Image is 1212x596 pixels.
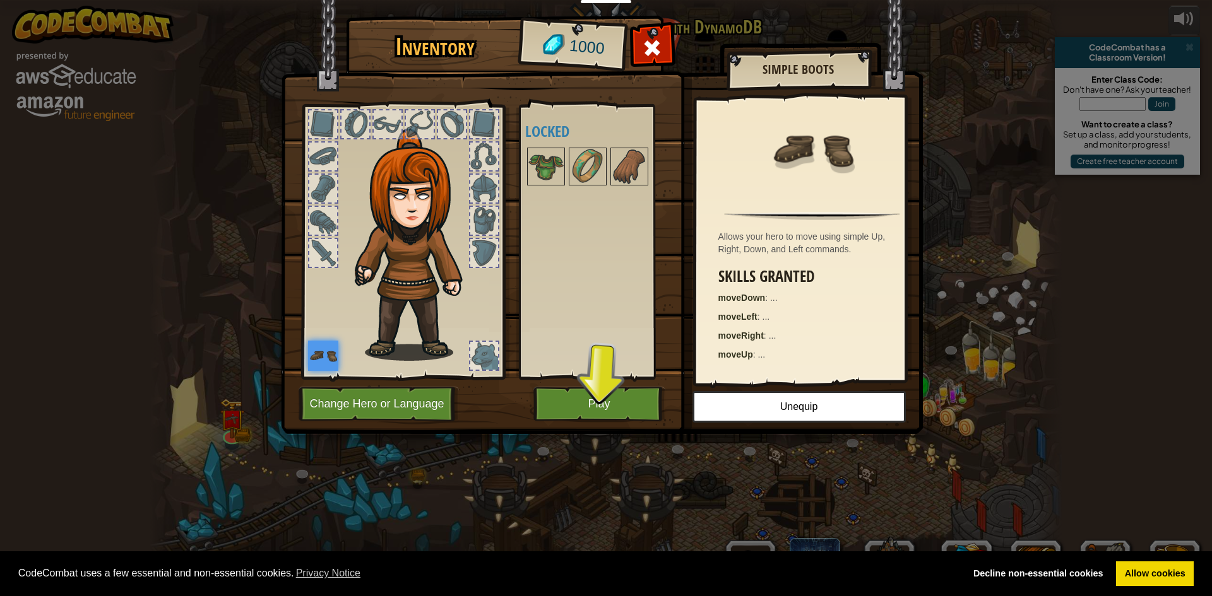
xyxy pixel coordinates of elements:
[718,230,913,255] div: Allows your hero to move using simple Up, Right, Down, and Left commands.
[718,268,913,285] h3: Skills Granted
[771,108,853,190] img: portrait.png
[757,312,763,322] span: :
[763,312,770,322] span: ...
[764,330,769,341] span: :
[765,293,770,303] span: :
[570,149,605,184] img: portrait.png
[1116,561,1194,587] a: allow cookies
[355,33,516,60] h1: Inventory
[718,312,757,322] strong: moveLeft
[758,349,766,359] span: ...
[724,212,900,220] img: hr.png
[568,35,605,60] span: 1000
[533,387,665,421] button: Play
[294,564,363,583] a: learn more about cookies
[718,349,753,359] strong: moveUp
[965,561,1112,587] a: deny cookies
[770,293,778,303] span: ...
[18,564,955,583] span: CodeCombat uses a few essential and non-essential cookies.
[769,330,776,341] span: ...
[525,123,684,139] h4: Locked
[718,293,766,303] strong: moveDown
[739,62,858,76] h2: Simple Boots
[718,330,764,341] strong: moveRight
[528,149,564,184] img: portrait.png
[308,341,338,371] img: portrait.png
[692,391,906,423] button: Unequip
[349,129,485,361] img: hair_f2.png
[612,149,647,184] img: portrait.png
[299,387,459,421] button: Change Hero or Language
[753,349,758,359] span: :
